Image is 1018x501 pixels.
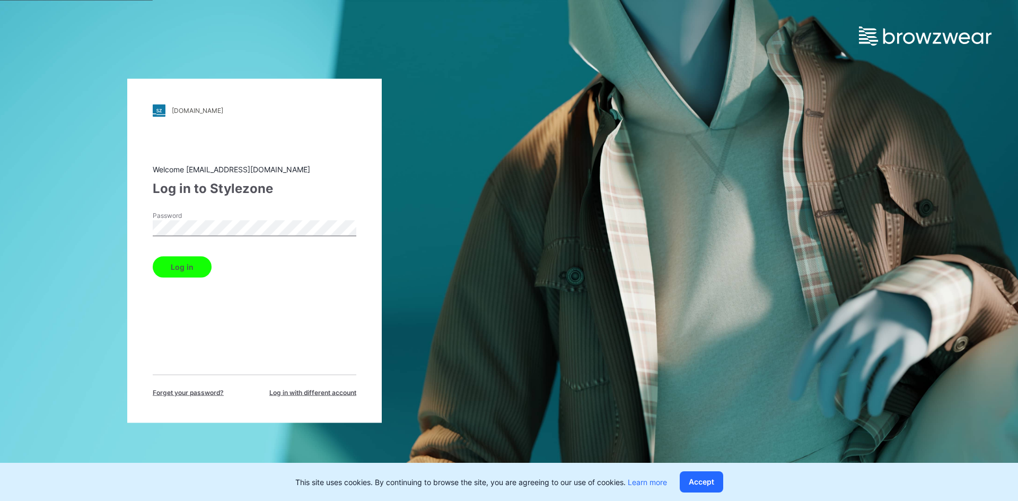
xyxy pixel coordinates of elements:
[153,179,356,198] div: Log in to Stylezone
[153,104,356,117] a: [DOMAIN_NAME]
[269,388,356,397] span: Log in with different account
[628,478,667,487] a: Learn more
[153,163,356,174] div: Welcome [EMAIL_ADDRESS][DOMAIN_NAME]
[680,471,723,493] button: Accept
[153,210,227,220] label: Password
[153,256,212,277] button: Log in
[153,388,224,397] span: Forget your password?
[295,477,667,488] p: This site uses cookies. By continuing to browse the site, you are agreeing to our use of cookies.
[172,107,223,115] div: [DOMAIN_NAME]
[859,27,991,46] img: browzwear-logo.e42bd6dac1945053ebaf764b6aa21510.svg
[153,104,165,117] img: stylezone-logo.562084cfcfab977791bfbf7441f1a819.svg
